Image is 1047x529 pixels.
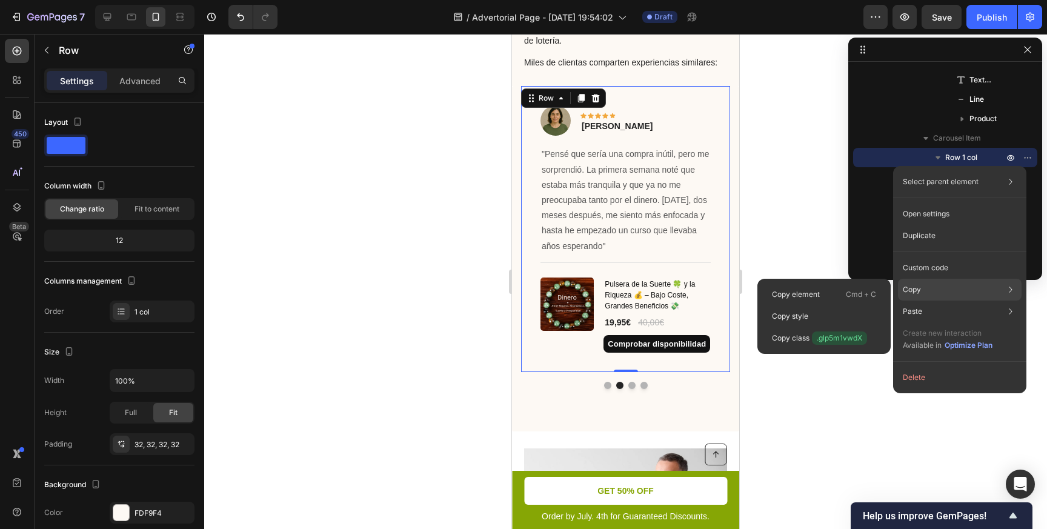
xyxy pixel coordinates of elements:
[59,43,162,58] p: Row
[863,508,1020,523] button: Show survey - Help us improve GemPages!
[966,5,1017,29] button: Publish
[125,407,137,418] span: Full
[44,306,64,317] div: Order
[5,5,90,29] button: 7
[903,262,948,273] p: Custom code
[119,75,161,87] p: Advanced
[772,331,867,345] p: Copy class
[135,307,191,318] div: 1 col
[932,12,952,22] span: Save
[472,11,613,24] span: Advertorial Page - [DATE] 19:54:02
[12,129,29,139] div: 450
[44,178,108,195] div: Column width
[47,232,192,249] div: 12
[79,10,85,24] p: 7
[903,284,921,295] p: Copy
[969,74,991,86] span: Text block
[945,151,977,164] span: Row 1 col
[977,11,1007,24] div: Publish
[933,132,981,144] span: Carousel Item
[44,273,139,290] div: Columns management
[44,439,72,450] div: Padding
[863,510,1006,522] span: Help us improve GemPages!
[44,344,76,361] div: Size
[44,115,85,131] div: Layout
[944,339,993,351] button: Optimize Plan
[903,327,993,339] p: Create new interaction
[467,11,470,24] span: /
[135,204,179,215] span: Fit to content
[846,288,876,301] p: Cmd + C
[228,5,278,29] div: Undo/Redo
[903,208,949,219] p: Open settings
[945,340,992,351] div: Optimize Plan
[135,439,191,450] div: 32, 32, 32, 32
[903,306,922,317] p: Paste
[969,93,984,105] span: Line
[44,477,103,493] div: Background
[44,507,63,518] div: Color
[44,407,67,418] div: Height
[9,222,29,231] div: Beta
[654,12,673,22] span: Draft
[1006,470,1035,499] div: Open Intercom Messenger
[903,230,936,241] p: Duplicate
[898,367,1022,388] button: Delete
[772,311,808,322] p: Copy style
[969,113,997,125] span: Product
[512,34,739,529] iframe: Design area
[922,5,962,29] button: Save
[110,370,194,391] input: Auto
[60,204,104,215] span: Change ratio
[812,331,867,345] span: .glp5m1vwdX
[44,375,64,386] div: Width
[135,508,191,519] div: FDF9F4
[903,176,979,187] p: Select parent element
[169,407,178,418] span: Fit
[903,341,942,350] span: Available in
[772,289,820,300] p: Copy element
[60,75,94,87] p: Settings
